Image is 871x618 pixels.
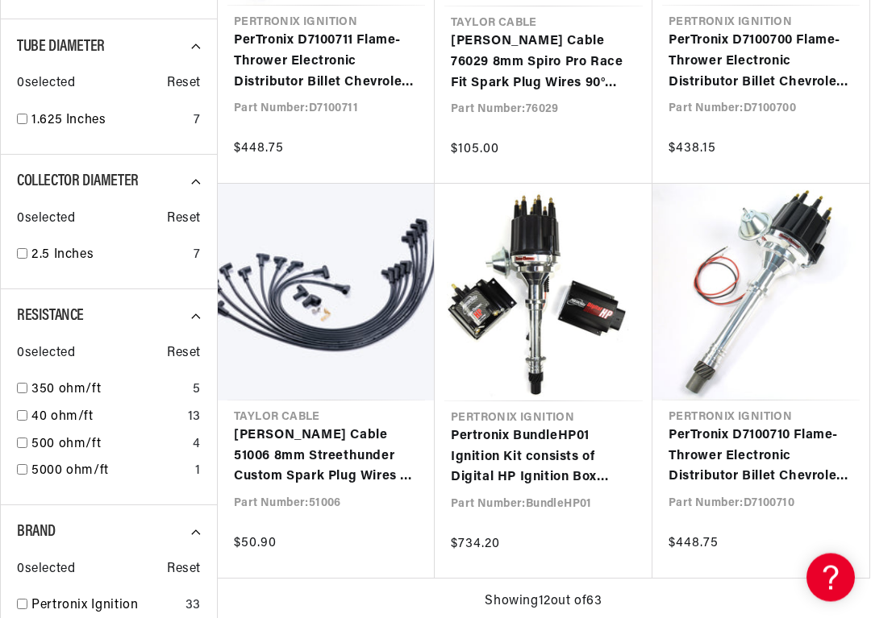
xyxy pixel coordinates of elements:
a: PerTronix D7100710 Flame-Thrower Electronic Distributor Billet Chevrolet Small Block/Big Block wi... [669,426,853,488]
a: 350 ohm/ft [31,380,186,401]
a: Pertronix BundleHP01 Ignition Kit consists of Digital HP Ignition Box Black, Chevy SB/BB Mag Trig... [451,427,636,489]
a: 2.5 Inches [31,246,187,267]
a: PerTronix D7100711 Flame-Thrower Electronic Distributor Billet Chevrolet Small Block/Big Block wi... [234,31,419,93]
span: Tube Diameter [17,39,105,56]
a: [PERSON_NAME] Cable 51006 8mm Streethunder Custom Spark Plug Wires 8 cyl black [234,426,419,488]
div: 33 [185,596,201,617]
span: Brand [17,525,56,541]
a: Pertronix Ignition [31,596,179,617]
span: Reset [167,209,201,230]
span: Showing 12 out of 63 [485,592,602,613]
div: 1 [195,462,201,483]
span: 0 selected [17,209,75,230]
span: 0 selected [17,344,75,365]
div: 7 [194,246,201,267]
span: Collector Diameter [17,174,139,190]
span: Resistance [17,309,84,325]
div: 13 [188,408,201,429]
a: [PERSON_NAME] Cable 76029 8mm Spiro Pro Race Fit Spark Plug Wires 90° Black [451,32,636,94]
a: 40 ohm/ft [31,408,181,429]
div: 4 [193,435,201,456]
span: Reset [167,74,201,95]
a: 1.625 Inches [31,111,187,132]
div: 5 [193,380,201,401]
span: Reset [167,560,201,581]
span: 0 selected [17,74,75,95]
a: 500 ohm/ft [31,435,186,456]
span: 0 selected [17,560,75,581]
span: Reset [167,344,201,365]
div: 7 [194,111,201,132]
a: PerTronix D7100700 Flame-Thrower Electronic Distributor Billet Chevrolet Small Block/Big Block wi... [669,31,853,93]
a: 5000 ohm/ft [31,462,189,483]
